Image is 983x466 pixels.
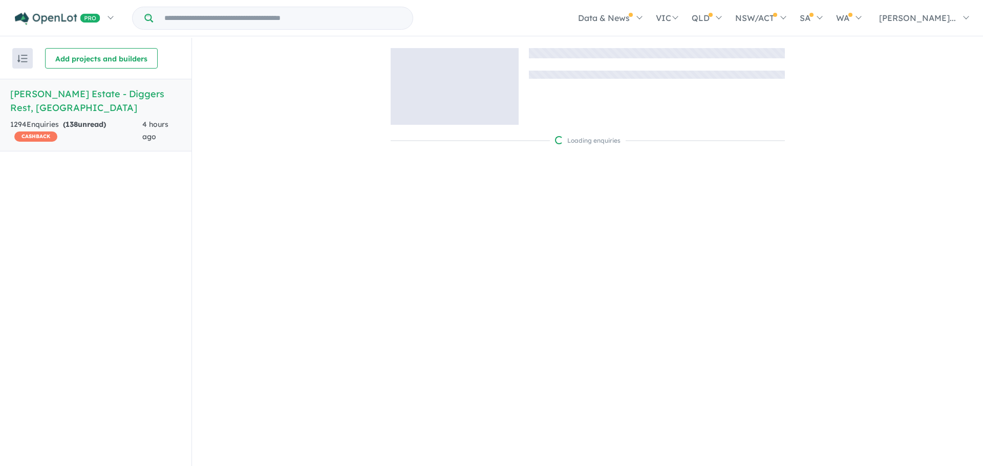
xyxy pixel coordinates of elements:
[17,55,28,62] img: sort.svg
[14,131,57,142] span: CASHBACK
[63,120,106,129] strong: ( unread)
[10,119,142,143] div: 1294 Enquir ies
[555,136,621,146] div: Loading enquiries
[15,12,100,25] img: Openlot PRO Logo White
[142,120,168,141] span: 4 hours ago
[45,48,158,69] button: Add projects and builders
[66,120,78,129] span: 138
[155,7,411,29] input: Try estate name, suburb, builder or developer
[10,87,181,115] h5: [PERSON_NAME] Estate - Diggers Rest , [GEOGRAPHIC_DATA]
[879,13,956,23] span: [PERSON_NAME]...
